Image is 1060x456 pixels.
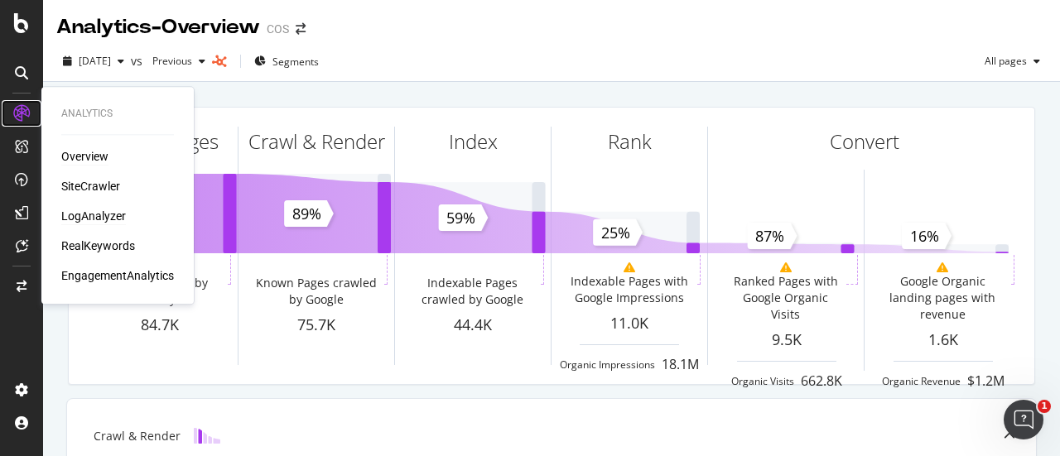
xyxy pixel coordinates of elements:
img: block-icon [194,428,220,444]
div: Rank [608,127,652,156]
a: Overview [61,148,108,165]
button: All pages [978,48,1047,74]
button: Segments [248,48,325,74]
div: 11.0K [552,313,707,334]
div: Index [449,127,498,156]
div: Analytics [61,107,174,121]
div: 84.7K [82,314,238,336]
iframe: Intercom live chat [1004,400,1043,439]
span: Previous [146,54,192,68]
span: 1 [1038,400,1051,413]
div: COS [267,21,289,37]
button: Previous [146,48,212,74]
div: Organic Impressions [560,358,655,372]
span: 2025 Sep. 1st [79,54,111,68]
div: Indexable Pages crawled by Google [407,275,537,308]
div: arrow-right-arrow-left [296,23,306,35]
button: [DATE] [56,48,131,74]
a: RealKeywords [61,238,135,254]
span: vs [131,53,146,70]
div: Known Pages crawled by Google [251,275,381,308]
div: 18.1M [662,355,699,374]
span: Segments [272,55,319,69]
div: Crawl & Render [94,428,181,444]
a: EngagementAnalytics [61,267,174,284]
a: SiteCrawler [61,178,120,194]
div: Indexable Pages with Google Impressions [564,273,694,306]
div: Analytics - Overview [56,13,260,41]
div: Crawl & Render [248,127,385,156]
span: All pages [978,54,1027,68]
a: LogAnalyzer [61,208,126,224]
div: 44.4K [395,314,551,336]
div: 75.7K [238,314,394,336]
